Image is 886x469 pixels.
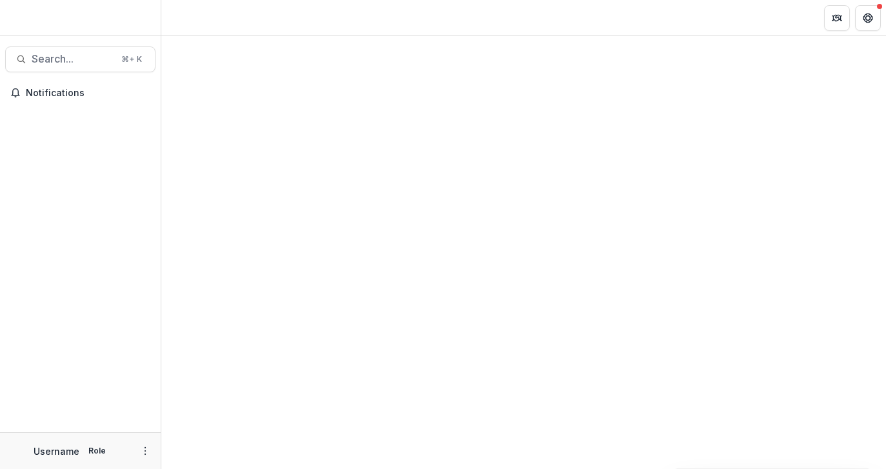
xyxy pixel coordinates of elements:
[5,46,156,72] button: Search...
[137,443,153,459] button: More
[855,5,881,31] button: Get Help
[166,8,221,27] nav: breadcrumb
[34,444,79,458] p: Username
[85,445,110,457] p: Role
[26,88,150,99] span: Notifications
[824,5,850,31] button: Partners
[5,83,156,103] button: Notifications
[32,53,114,65] span: Search...
[119,52,145,66] div: ⌘ + K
